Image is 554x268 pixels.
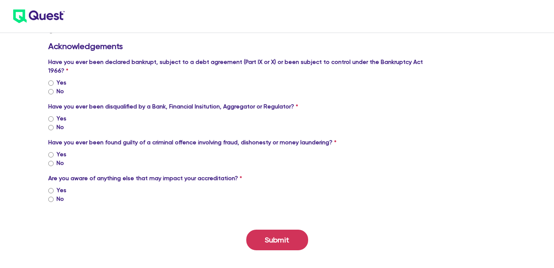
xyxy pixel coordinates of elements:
label: Are you aware of anything else that may impact your accreditation? [48,174,242,183]
img: quest-logo [13,9,65,23]
label: Yes [57,78,66,87]
label: No [57,159,64,167]
button: Submit [246,230,308,250]
label: No [57,123,64,132]
label: No [57,87,64,96]
h3: Acknowledgements [48,41,428,51]
label: Have you ever been found guilty of a criminal offence involving fraud, dishonesty or money launde... [48,138,337,147]
label: Have you ever been disqualified by a Bank, Financial Insitution, Aggregator or Regulator? [48,102,298,111]
label: Yes [57,150,66,159]
label: Yes [57,114,66,123]
label: No [57,195,64,203]
label: Yes [57,186,66,195]
label: Have you ever been declared bankrupt, subject to a debt agreement (Part IX or X) or been subject ... [48,58,428,75]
